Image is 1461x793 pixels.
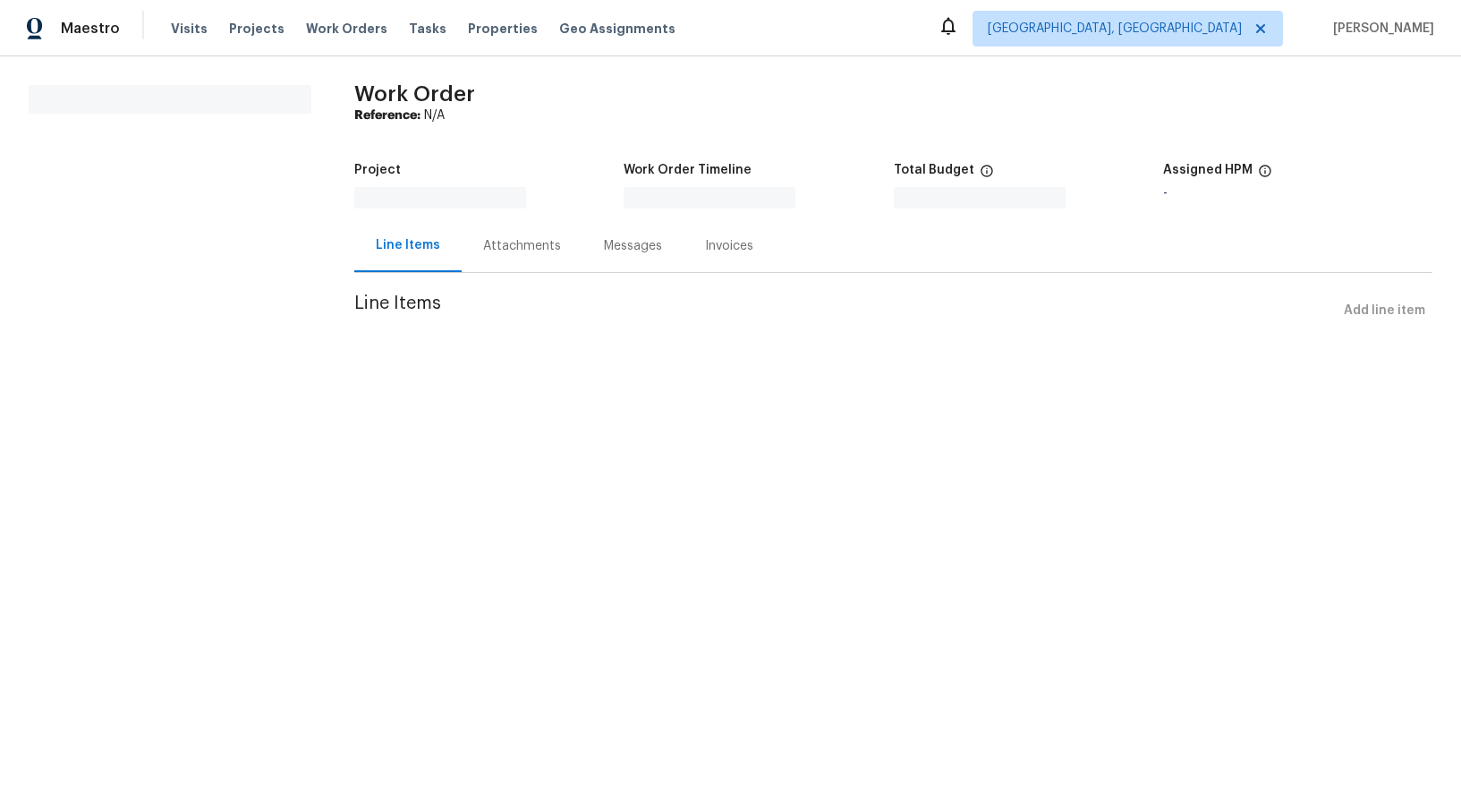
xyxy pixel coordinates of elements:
[229,20,285,38] span: Projects
[604,237,662,255] div: Messages
[468,20,538,38] span: Properties
[483,237,561,255] div: Attachments
[1163,187,1432,200] div: -
[61,20,120,38] span: Maestro
[705,237,753,255] div: Invoices
[624,164,752,176] h5: Work Order Timeline
[376,236,440,254] div: Line Items
[354,109,420,122] b: Reference:
[354,107,1432,124] div: N/A
[1258,164,1272,187] span: The hpm assigned to this work order.
[409,22,446,35] span: Tasks
[988,20,1242,38] span: [GEOGRAPHIC_DATA], [GEOGRAPHIC_DATA]
[1326,20,1434,38] span: [PERSON_NAME]
[894,164,974,176] h5: Total Budget
[980,164,994,187] span: The total cost of line items that have been proposed by Opendoor. This sum includes line items th...
[306,20,387,38] span: Work Orders
[559,20,675,38] span: Geo Assignments
[354,83,475,105] span: Work Order
[354,294,1337,328] span: Line Items
[171,20,208,38] span: Visits
[354,164,401,176] h5: Project
[1163,164,1253,176] h5: Assigned HPM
